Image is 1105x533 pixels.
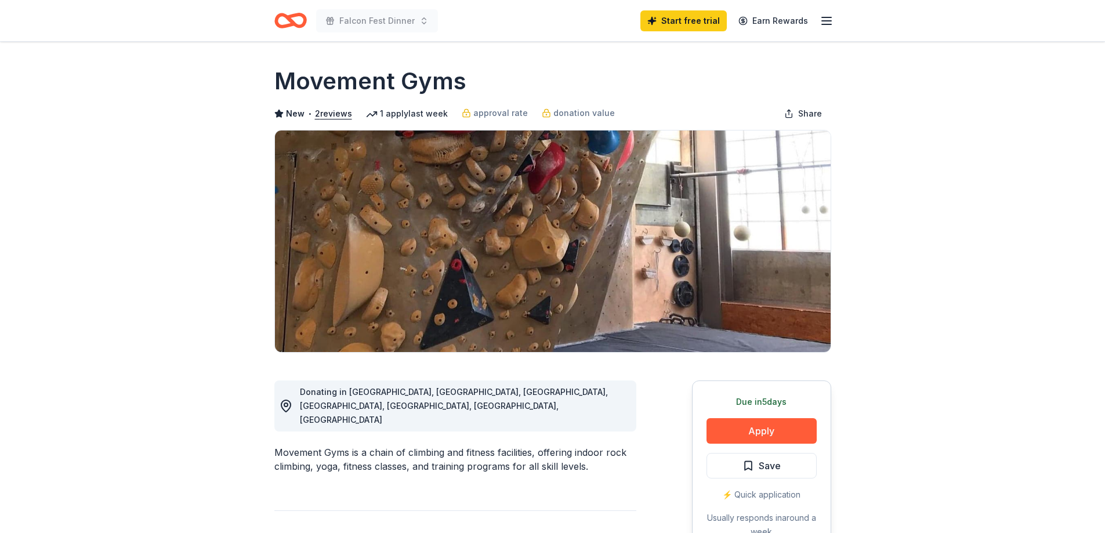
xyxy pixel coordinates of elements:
[707,488,817,502] div: ⚡️ Quick application
[731,10,815,31] a: Earn Rewards
[275,130,831,352] img: Image for Movement Gyms
[286,107,305,121] span: New
[339,14,415,28] span: Falcon Fest Dinner
[274,7,307,34] a: Home
[759,458,781,473] span: Save
[707,418,817,444] button: Apply
[775,102,831,125] button: Share
[798,107,822,121] span: Share
[316,9,438,32] button: Falcon Fest Dinner
[300,387,608,425] span: Donating in [GEOGRAPHIC_DATA], [GEOGRAPHIC_DATA], [GEOGRAPHIC_DATA], [GEOGRAPHIC_DATA], [GEOGRAPH...
[274,445,636,473] div: Movement Gyms is a chain of climbing and fitness facilities, offering indoor rock climbing, yoga,...
[707,453,817,478] button: Save
[462,106,528,120] a: approval rate
[473,106,528,120] span: approval rate
[553,106,615,120] span: donation value
[307,109,311,118] span: •
[707,395,817,409] div: Due in 5 days
[315,107,352,121] button: 2reviews
[640,10,727,31] a: Start free trial
[274,65,466,97] h1: Movement Gyms
[366,107,448,121] div: 1 apply last week
[542,106,615,120] a: donation value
